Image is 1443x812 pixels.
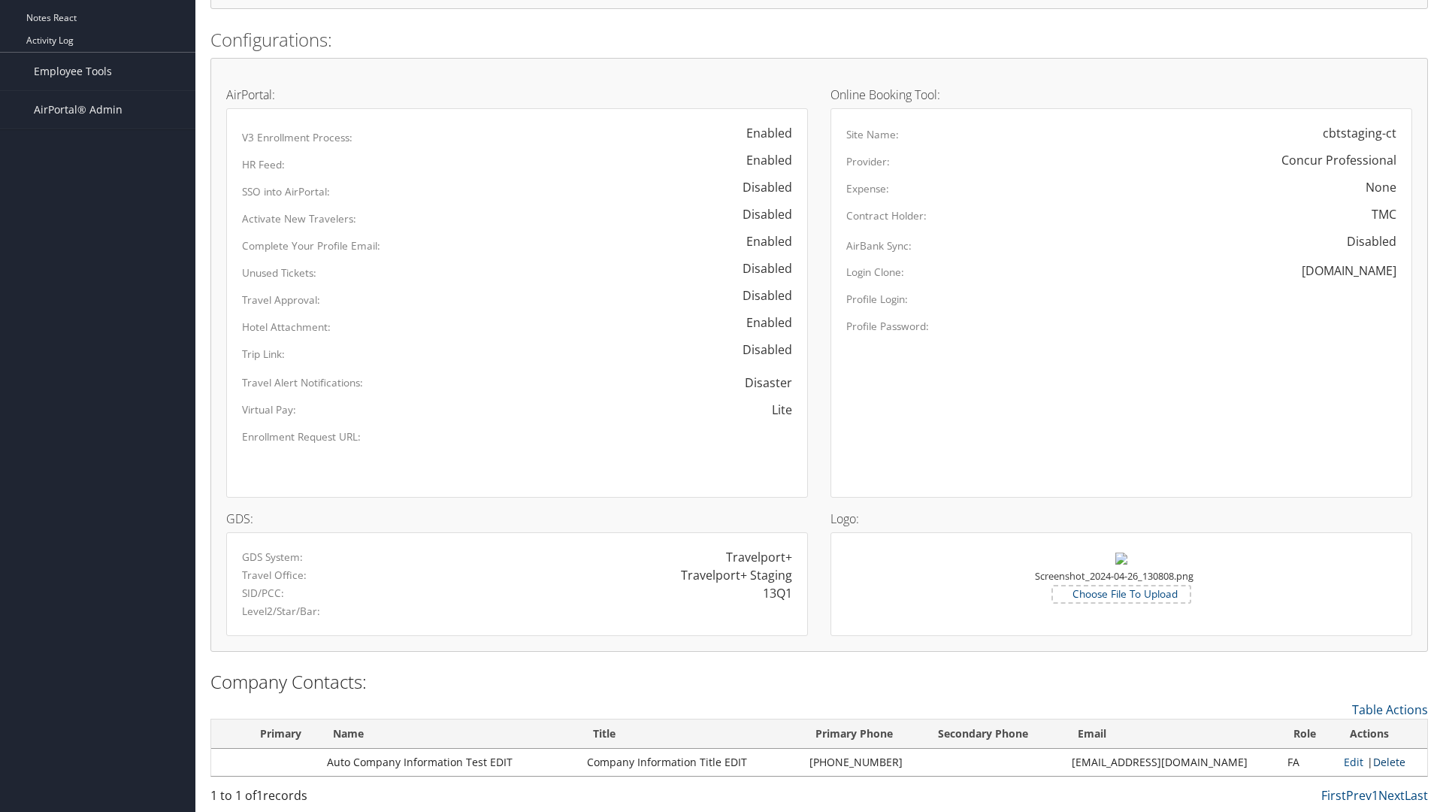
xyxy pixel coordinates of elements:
[846,265,904,280] label: Login Clone:
[846,154,890,169] label: Provider:
[731,232,792,250] div: Enabled
[846,238,912,253] label: AirBank Sync:
[846,319,929,334] label: Profile Password:
[802,720,924,749] th: Primary Phone
[319,720,579,749] th: Name
[681,566,792,584] div: Travelport+ Staging
[1064,720,1280,749] th: Email
[242,265,316,280] label: Unused Tickets:
[1346,787,1372,804] a: Prev
[726,548,792,566] div: Travelport+
[579,720,802,749] th: Title
[242,375,363,390] label: Travel Alert Notifications:
[226,89,808,101] h4: AirPortal:
[1378,787,1405,804] a: Next
[242,720,319,749] th: Primary
[1373,755,1405,769] a: Delete
[1323,124,1396,142] div: cbtstaging-ct
[210,786,498,812] div: 1 to 1 of records
[1321,787,1346,804] a: First
[846,181,889,196] label: Expense:
[772,401,792,419] div: Lite
[242,130,352,145] label: V3 Enrollment Process:
[1344,755,1363,769] a: Edit
[242,320,331,335] label: Hotel Attachment:
[1280,749,1336,776] td: FA
[34,91,123,129] span: AirPortal® Admin
[319,749,579,776] td: Auto Company Information Test EDIT
[226,513,808,525] h4: GDS:
[579,749,802,776] td: Company Information Title EDIT
[1352,701,1428,718] a: Table Actions
[728,205,792,223] div: Disabled
[1064,749,1280,776] td: [EMAIL_ADDRESS][DOMAIN_NAME]
[242,211,356,226] label: Activate New Travelers:
[763,584,792,602] div: 13Q1
[728,286,792,304] div: Disabled
[1035,569,1193,598] small: Screenshot_2024-04-26_130808.png
[1332,232,1396,250] div: Disabled
[1405,787,1428,804] a: Last
[846,127,899,142] label: Site Name:
[731,151,792,169] div: Enabled
[34,53,112,90] span: Employee Tools
[728,259,792,277] div: Disabled
[242,429,361,444] label: Enrollment Request URL:
[728,341,792,359] div: Disabled
[242,347,285,362] label: Trip Link:
[731,124,792,142] div: Enabled
[242,550,303,565] label: GDS System:
[242,568,307,583] label: Travel Office:
[210,669,1428,695] h2: Company Contacts:
[802,749,924,776] td: [PHONE_NUMBER]
[242,292,320,308] label: Travel Approval:
[242,157,285,172] label: HR Feed:
[1366,178,1396,196] div: None
[1372,787,1378,804] a: 1
[1302,262,1396,280] div: [DOMAIN_NAME]
[730,367,792,398] span: Disaster
[242,604,320,619] label: Level2/Star/Bar:
[1372,205,1396,223] div: TMC
[1336,749,1427,776] td: |
[256,787,263,804] span: 1
[846,292,908,307] label: Profile Login:
[830,89,1412,101] h4: Online Booking Tool:
[830,513,1412,525] h4: Logo:
[1336,720,1427,749] th: Actions
[728,178,792,196] div: Disabled
[242,402,296,417] label: Virtual Pay:
[731,314,792,332] div: Enabled
[242,184,330,199] label: SSO into AirPortal:
[1280,720,1336,749] th: Role
[1115,553,1127,565] img: Screenshot_2024-04-26_130808.png
[1053,586,1190,601] label: Choose File To Upload
[924,720,1064,749] th: Secondary Phone
[210,27,1428,53] h2: Configurations:
[242,586,284,601] label: SID/PCC:
[846,208,927,223] label: Contract Holder:
[242,238,380,253] label: Complete Your Profile Email:
[1281,151,1396,169] div: Concur Professional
